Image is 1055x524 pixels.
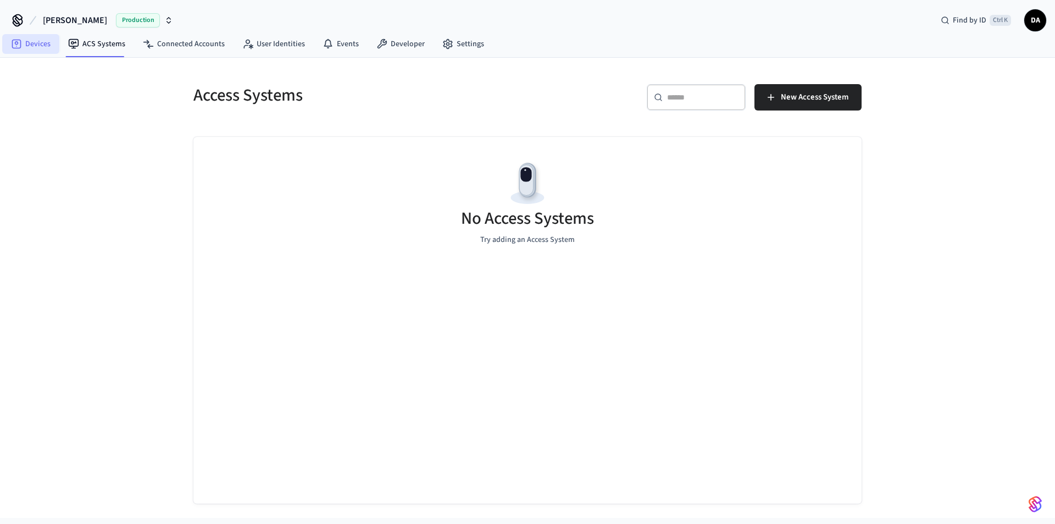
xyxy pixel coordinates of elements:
[754,84,862,111] button: New Access System
[434,34,493,54] a: Settings
[234,34,314,54] a: User Identities
[116,13,160,27] span: Production
[480,234,575,246] p: Try adding an Access System
[1025,10,1045,30] span: DA
[2,34,59,54] a: Devices
[314,34,368,54] a: Events
[43,14,107,27] span: [PERSON_NAME]
[503,159,552,208] img: Devices Empty State
[59,34,134,54] a: ACS Systems
[953,15,986,26] span: Find by ID
[461,207,594,230] h5: No Access Systems
[1029,495,1042,513] img: SeamLogoGradient.69752ec5.svg
[193,84,521,107] h5: Access Systems
[990,15,1011,26] span: Ctrl K
[1024,9,1046,31] button: DA
[781,90,848,104] span: New Access System
[932,10,1020,30] div: Find by IDCtrl K
[368,34,434,54] a: Developer
[134,34,234,54] a: Connected Accounts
